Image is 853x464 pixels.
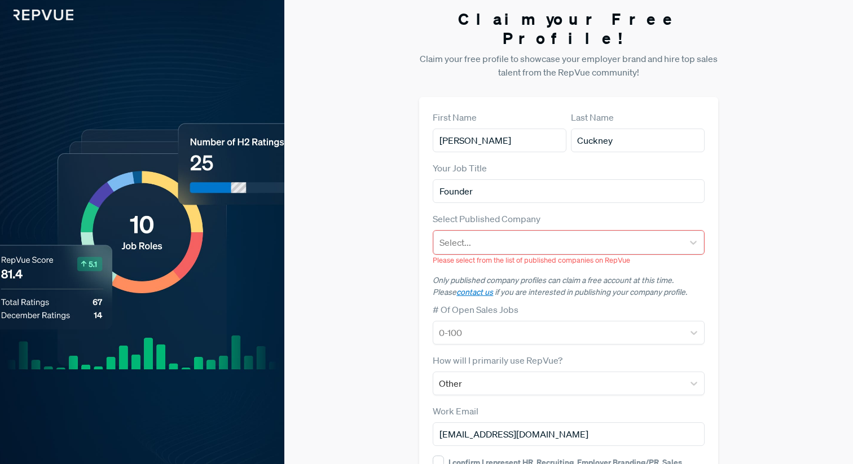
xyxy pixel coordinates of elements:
a: contact us [456,287,493,297]
label: Work Email [433,404,478,418]
p: Please select from the list of published companies on RepVue [433,255,704,266]
input: Last Name [571,129,705,152]
label: How will I primarily use RepVue? [433,353,562,367]
input: Email [433,422,704,446]
label: First Name [433,111,477,124]
label: Select Published Company [433,212,540,226]
label: # Of Open Sales Jobs [433,303,518,316]
h3: Claim your Free Profile! [419,10,718,47]
p: Claim your free profile to showcase your employer brand and hire top sales talent from the RepVue... [419,52,718,79]
p: Only published company profiles can claim a free account at this time. Please if you are interest... [433,275,704,298]
label: Last Name [571,111,614,124]
input: First Name [433,129,566,152]
input: Title [433,179,704,203]
label: Your Job Title [433,161,487,175]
